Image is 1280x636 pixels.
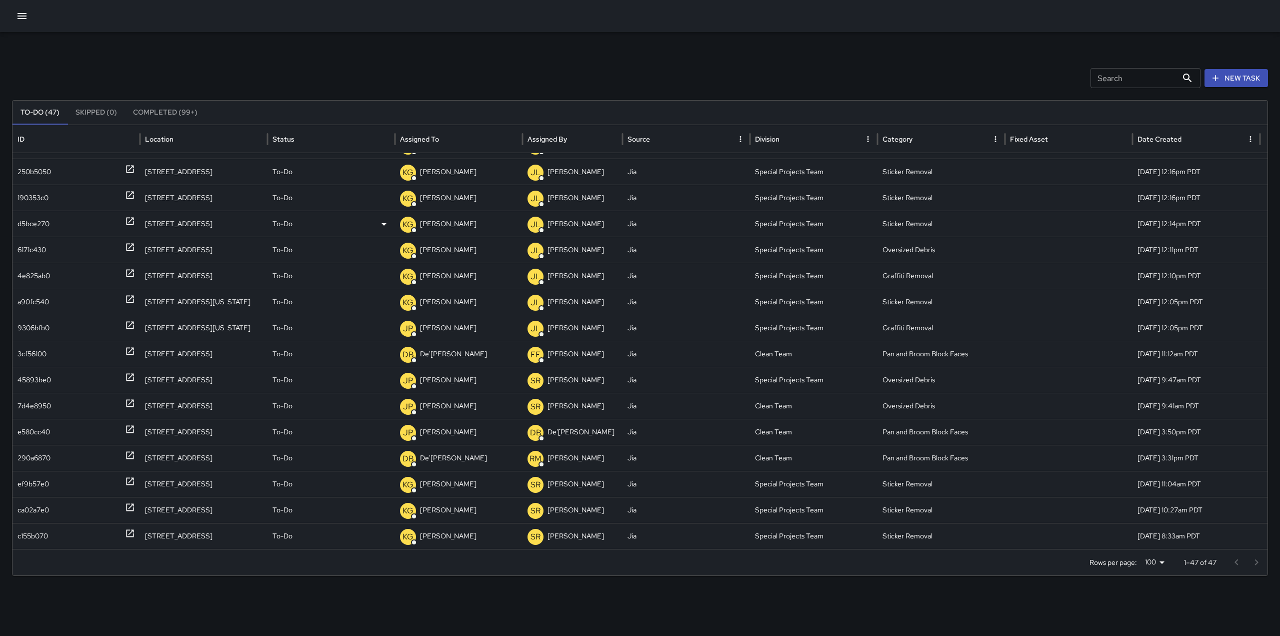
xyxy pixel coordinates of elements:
p: JL [530,193,540,205]
div: Jia [622,471,750,497]
p: [PERSON_NAME] [547,523,604,549]
p: JP [403,427,413,439]
div: Jia [622,315,750,341]
p: JP [403,323,413,335]
p: To-Do [272,185,292,211]
button: New Task [1204,69,1268,88]
p: KG [402,219,413,231]
p: To-Do [272,159,292,185]
div: Clean Team [750,393,877,419]
p: To-Do [272,393,292,419]
p: [PERSON_NAME] [420,393,476,419]
p: JL [530,323,540,335]
div: Pan and Broom Block Faces [877,341,1005,367]
p: JL [530,271,540,283]
div: Clean Team [750,445,877,471]
p: KG [402,193,413,205]
div: 250b5050 [17,159,51,185]
div: 45893be0 [17,367,51,393]
div: d5bce270 [17,211,49,237]
p: KG [402,531,413,543]
div: Category [882,135,912,144]
div: Oversized Debris [877,237,1005,263]
div: Oversized Debris [877,367,1005,393]
div: e580cc40 [17,419,50,445]
div: 10/7/2025, 12:16pm PDT [1132,159,1260,185]
p: KG [402,271,413,283]
p: KG [402,479,413,491]
p: RM [529,453,541,465]
div: 199 Leidesdorff Street [140,237,267,263]
p: SR [530,401,540,413]
div: Special Projects Team [750,367,877,393]
div: 444 Market Street [140,471,267,497]
div: Special Projects Team [750,497,877,523]
div: Assigned To [400,135,439,144]
p: [PERSON_NAME] [547,393,604,419]
div: 7d4e8950 [17,393,51,419]
div: Jia [622,263,750,289]
div: 558 Sacramento Street [140,263,267,289]
p: JL [530,297,540,309]
p: [PERSON_NAME] [420,237,476,263]
div: 10/7/2025, 12:14pm PDT [1132,211,1260,237]
div: 9306bfb0 [17,315,49,341]
p: To-Do [272,523,292,549]
div: Oversized Debris [877,393,1005,419]
div: 503 Pacific Avenue [140,367,267,393]
div: Jia [622,393,750,419]
p: DB [402,453,414,465]
p: To-Do [272,497,292,523]
div: Graffiti Removal [877,315,1005,341]
p: De'[PERSON_NAME] [420,445,487,471]
div: Special Projects Team [750,289,877,315]
p: [PERSON_NAME] [547,367,604,393]
p: [PERSON_NAME] [420,211,476,237]
p: [PERSON_NAME] [547,341,604,367]
div: 592 Pacific Avenue [140,393,267,419]
p: SR [530,505,540,517]
div: Date Created [1137,135,1181,144]
div: Jia [622,497,750,523]
div: Clean Team [750,341,877,367]
div: Jia [622,185,750,211]
p: JL [530,167,540,179]
div: Assigned By [527,135,567,144]
div: Sticker Removal [877,211,1005,237]
div: 10/7/2025, 9:41am PDT [1132,393,1260,419]
p: [PERSON_NAME] [547,497,604,523]
div: 4e825ab0 [17,263,50,289]
p: [PERSON_NAME] [420,315,476,341]
div: 598 Market Street [140,445,267,471]
p: [PERSON_NAME] [420,263,476,289]
p: [PERSON_NAME] [420,471,476,497]
div: 6171c430 [17,237,46,263]
p: [PERSON_NAME] [547,237,604,263]
p: JL [530,245,540,257]
div: Jia [622,341,750,367]
p: [PERSON_NAME] [547,263,604,289]
p: [PERSON_NAME] [547,159,604,185]
p: To-Do [272,445,292,471]
div: 100 [1141,555,1168,569]
div: 580 Pacific Avenue [140,419,267,445]
div: Sticker Removal [877,497,1005,523]
div: 10/6/2025, 3:50pm PDT [1132,419,1260,445]
div: 348 Pine Street [140,341,267,367]
div: Special Projects Team [750,159,877,185]
div: 190353c0 [17,185,48,211]
p: De'[PERSON_NAME] [547,419,614,445]
div: ca02a7e0 [17,497,49,523]
div: 10/7/2025, 11:12am PDT [1132,341,1260,367]
p: SR [530,375,540,387]
div: Jia [622,419,750,445]
p: 1–47 of 47 [1184,557,1216,567]
p: JP [403,401,413,413]
p: To-Do [272,211,292,237]
div: Jia [622,523,750,549]
div: Sticker Removal [877,523,1005,549]
div: Sticker Removal [877,471,1005,497]
p: To-Do [272,315,292,341]
div: 10/6/2025, 11:04am PDT [1132,471,1260,497]
div: 10/7/2025, 12:16pm PDT [1132,185,1260,211]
